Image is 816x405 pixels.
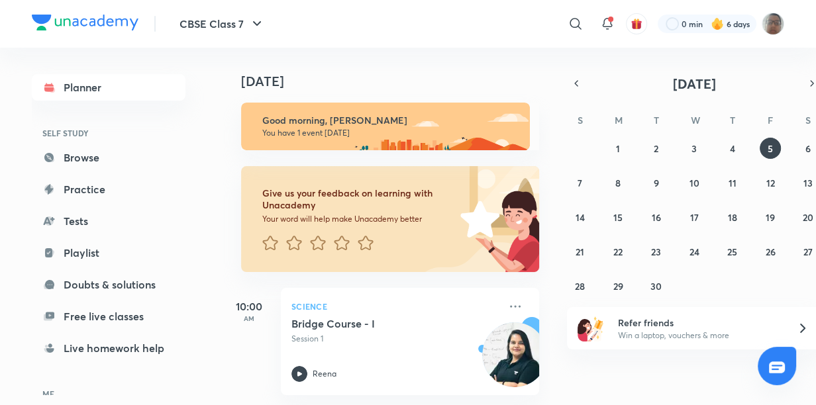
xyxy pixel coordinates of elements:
[650,280,662,292] abbr: September 30, 2025
[689,211,698,224] abbr: September 17, 2025
[729,142,735,155] abbr: September 4, 2025
[684,172,705,193] button: September 10, 2025
[262,187,456,211] h6: Give us your feedback on learning with Unacademy
[760,172,781,193] button: September 12, 2025
[262,128,518,138] p: You have 1 event [DATE]
[32,144,185,171] a: Browse
[32,240,185,266] a: Playlist
[760,206,781,228] button: September 19, 2025
[32,208,185,234] a: Tests
[576,246,584,258] abbr: September 21, 2025
[768,114,773,126] abbr: Friday
[673,75,716,93] span: [DATE]
[689,177,699,189] abbr: September 10, 2025
[172,11,273,37] button: CBSE Class 7
[684,138,705,159] button: September 3, 2025
[654,114,659,126] abbr: Tuesday
[223,298,276,314] h5: 10:00
[32,303,185,330] a: Free live classes
[805,142,811,155] abbr: September 6, 2025
[684,241,705,262] button: September 24, 2025
[241,103,530,150] img: morning
[803,211,813,224] abbr: September 20, 2025
[765,246,775,258] abbr: September 26, 2025
[586,74,803,93] button: [DATE]
[766,177,774,189] abbr: September 12, 2025
[618,330,781,341] p: Win a laptop, vouchers & more
[241,73,552,89] h4: [DATE]
[631,18,642,30] img: avatar
[729,114,735,126] abbr: Thursday
[689,246,699,258] abbr: September 24, 2025
[291,317,456,330] h5: Bridge Course - I
[262,114,518,126] h6: Good morning, [PERSON_NAME]
[646,138,667,159] button: September 2, 2025
[766,211,775,224] abbr: September 19, 2025
[262,214,456,224] p: Your word will help make Unacademy better
[607,241,629,262] button: September 22, 2025
[291,298,499,314] p: Science
[626,13,647,34] button: avatar
[646,241,667,262] button: September 23, 2025
[646,172,667,193] button: September 9, 2025
[711,17,724,30] img: streak
[616,142,620,155] abbr: September 1, 2025
[654,177,659,189] abbr: September 9, 2025
[578,315,604,341] img: referral
[615,114,623,126] abbr: Monday
[727,246,737,258] abbr: September 25, 2025
[684,206,705,228] button: September 17, 2025
[762,13,784,35] img: Vinayak Mishra
[727,211,737,224] abbr: September 18, 2025
[607,172,629,193] button: September 8, 2025
[607,138,629,159] button: September 1, 2025
[32,122,185,144] h6: SELF STUDY
[613,246,623,258] abbr: September 22, 2025
[578,114,583,126] abbr: Sunday
[613,211,623,224] abbr: September 15, 2025
[760,138,781,159] button: September 5, 2025
[32,15,138,34] a: Company Logo
[32,271,185,298] a: Doubts & solutions
[578,177,582,189] abbr: September 7, 2025
[570,275,591,296] button: September 28, 2025
[721,206,742,228] button: September 18, 2025
[691,142,697,155] abbr: September 3, 2025
[768,142,773,155] abbr: September 5, 2025
[575,280,585,292] abbr: September 28, 2025
[721,172,742,193] button: September 11, 2025
[32,335,185,361] a: Live homework help
[32,176,185,202] a: Practice
[803,177,813,189] abbr: September 13, 2025
[646,206,667,228] button: September 16, 2025
[721,138,742,159] button: September 4, 2025
[32,15,138,30] img: Company Logo
[32,74,185,101] a: Planner
[691,114,700,126] abbr: Wednesday
[615,177,621,189] abbr: September 8, 2025
[607,275,629,296] button: September 29, 2025
[721,241,742,262] button: September 25, 2025
[646,275,667,296] button: September 30, 2025
[570,206,591,228] button: September 14, 2025
[803,246,813,258] abbr: September 27, 2025
[805,114,811,126] abbr: Saturday
[415,166,539,272] img: feedback_image
[652,211,661,224] abbr: September 16, 2025
[570,241,591,262] button: September 21, 2025
[651,246,661,258] abbr: September 23, 2025
[654,142,658,155] abbr: September 2, 2025
[760,241,781,262] button: September 26, 2025
[576,211,585,224] abbr: September 14, 2025
[570,172,591,193] button: September 7, 2025
[613,280,623,292] abbr: September 29, 2025
[618,316,781,330] h6: Refer friends
[223,314,276,322] p: AM
[728,177,736,189] abbr: September 11, 2025
[313,368,336,380] p: Reena
[32,382,185,405] h6: ME
[291,333,499,345] p: Session 1
[607,206,629,228] button: September 15, 2025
